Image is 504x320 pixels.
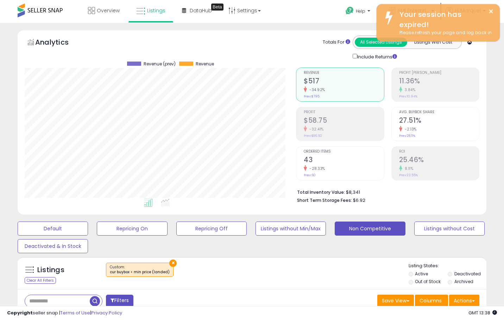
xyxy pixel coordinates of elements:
[304,156,384,165] h2: 43
[307,127,324,132] small: -32.41%
[340,1,377,23] a: Help
[399,94,417,98] small: Prev: 10.94%
[106,295,133,307] button: Filters
[353,197,365,204] span: $6.92
[25,277,56,284] div: Clear All Filters
[304,94,320,98] small: Prev: $795
[190,7,212,14] span: DataHub
[196,62,214,66] span: Revenue
[402,166,414,171] small: 8.11%
[7,309,33,316] strong: Copyright
[97,7,120,14] span: Overview
[304,110,384,114] span: Profit
[415,271,428,277] label: Active
[488,7,494,16] button: ×
[415,279,441,284] label: Out of Stock
[402,127,417,132] small: -2.13%
[211,4,223,11] div: Tooltip anchor
[355,38,407,47] button: All Selected Listings
[176,222,247,236] button: Repricing Off
[304,71,384,75] span: Revenue
[399,77,479,87] h2: 11.36%
[414,222,485,236] button: Listings without Cost
[399,156,479,165] h2: 25.46%
[454,279,473,284] label: Archived
[409,263,486,269] p: Listing States:
[399,110,479,114] span: Avg. Buybox Share
[449,295,479,307] button: Actions
[377,295,414,307] button: Save View
[304,173,316,177] small: Prev: 60
[304,134,322,138] small: Prev: $86.92
[399,71,479,75] span: Profit [PERSON_NAME]
[454,271,481,277] label: Deactivated
[304,116,384,126] h2: $58.75
[97,222,167,236] button: Repricing On
[297,189,345,195] b: Total Inventory Value:
[399,116,479,126] h2: 27.51%
[144,62,176,66] span: Revenue (prev)
[60,309,90,316] a: Terms of Use
[345,6,354,15] i: Get Help
[169,260,177,267] button: ×
[399,150,479,154] span: ROI
[297,197,352,203] b: Short Term Storage Fees:
[335,222,405,236] button: Non Competitive
[35,37,82,49] h5: Analytics
[323,39,350,46] div: Totals For
[415,295,448,307] button: Columns
[304,150,384,154] span: Ordered Items
[394,9,494,30] div: Your session has expired!
[402,87,416,92] small: 3.84%
[37,265,64,275] h5: Listings
[347,52,405,60] div: Include Returns
[399,134,415,138] small: Prev: 28.11%
[468,309,497,316] span: 2025-10-15 13:38 GMT
[7,310,122,316] div: seller snap | |
[420,297,442,304] span: Columns
[297,187,474,196] li: $8,341
[304,77,384,87] h2: $517
[147,7,165,14] span: Listings
[394,30,494,36] div: Please refresh your page and log back in
[18,222,88,236] button: Default
[307,166,325,171] small: -28.33%
[256,222,326,236] button: Listings without Min/Max
[407,38,459,47] button: Listings With Cost
[399,173,418,177] small: Prev: 23.55%
[18,239,88,253] button: Deactivated & In Stock
[110,270,170,275] div: cur buybox < min price (landed)
[356,8,365,14] span: Help
[91,309,122,316] a: Privacy Policy
[307,87,325,92] small: -34.92%
[110,264,170,275] span: Custom:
